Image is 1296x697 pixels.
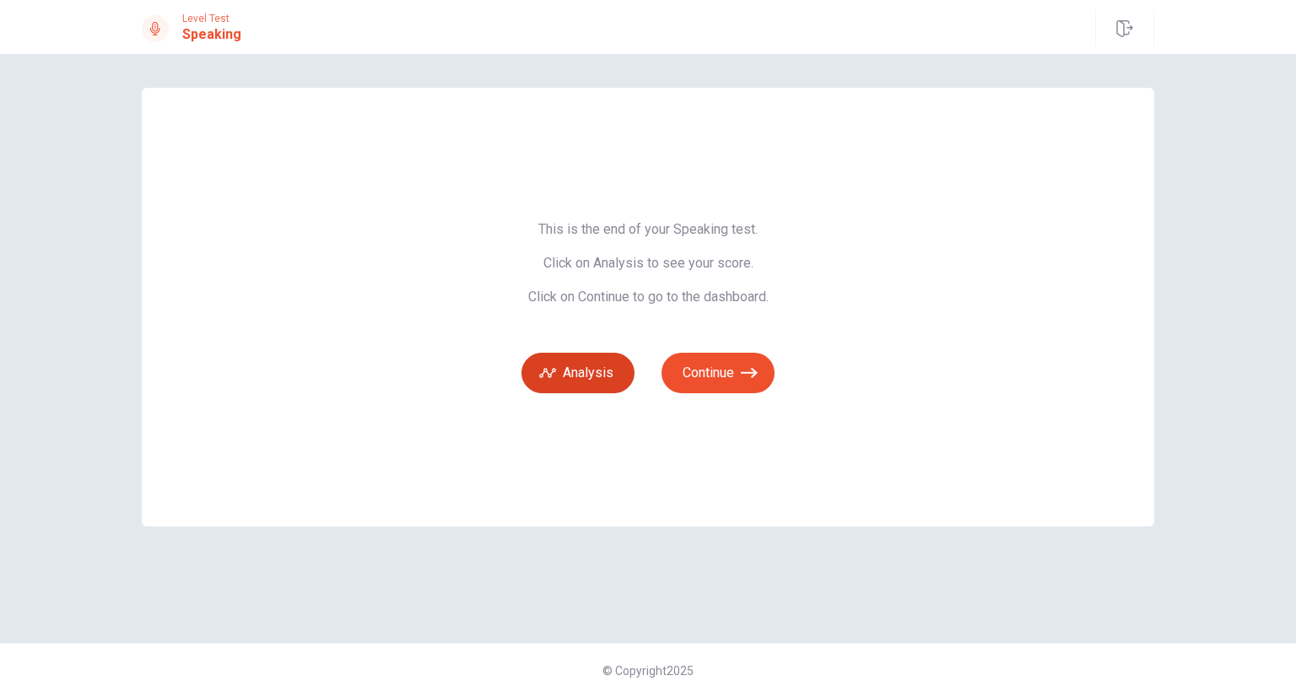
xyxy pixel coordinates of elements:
span: Level Test [182,13,241,24]
span: This is the end of your Speaking test. Click on Analysis to see your score. Click on Continue to ... [521,221,775,305]
button: Continue [661,353,775,393]
button: Analysis [521,353,634,393]
span: © Copyright 2025 [602,664,694,678]
h1: Speaking [182,24,241,45]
